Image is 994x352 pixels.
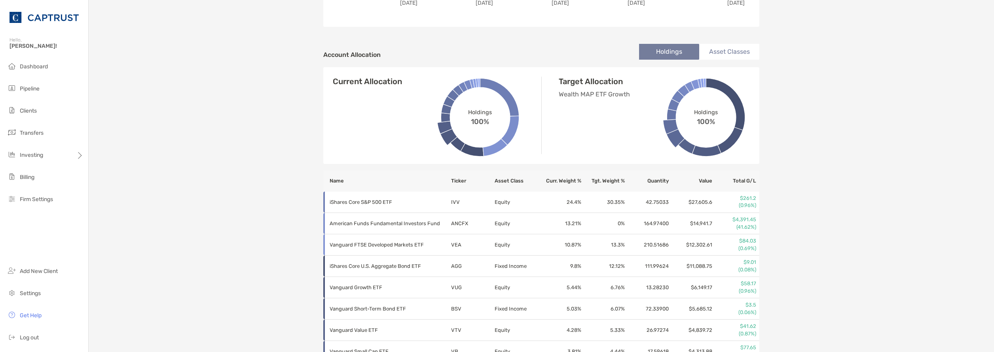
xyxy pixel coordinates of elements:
[713,288,756,295] p: (0.96%)
[669,320,713,341] td: $4,839.72
[639,44,699,60] li: Holdings
[538,256,581,277] td: 9.8 %
[582,213,625,234] td: 0 %
[20,196,53,203] span: Firm Settings
[330,197,440,207] p: iShares Core S&P 500 ETF
[451,234,494,256] td: VEA
[625,320,669,341] td: 26.97274
[713,195,756,202] p: $261.2
[494,213,538,234] td: Equity
[451,213,494,234] td: ANCFX
[669,298,713,320] td: $5,685.12
[20,174,34,181] span: Billing
[494,234,538,256] td: Equity
[20,85,40,92] span: Pipeline
[7,288,17,297] img: settings icon
[582,320,625,341] td: 5.33 %
[538,170,581,192] th: Curr. Weight %
[7,310,17,320] img: get-help icon
[669,192,713,213] td: $27,605.6
[20,63,48,70] span: Dashboard
[713,170,759,192] th: Total G/L
[669,256,713,277] td: $11,088.75
[538,298,581,320] td: 5.03 %
[582,192,625,213] td: 30.35 %
[7,83,17,93] img: pipeline icon
[333,77,402,86] h4: Current Allocation
[625,277,669,298] td: 13.28230
[494,192,538,213] td: Equity
[494,170,538,192] th: Asset Class
[323,170,451,192] th: Name
[494,277,538,298] td: Equity
[494,256,538,277] td: Fixed Income
[625,234,669,256] td: 210.51686
[713,323,756,330] p: $41.62
[582,277,625,298] td: 6.76 %
[7,266,17,275] img: add_new_client icon
[20,268,58,275] span: Add New Client
[451,170,494,192] th: Ticker
[7,172,17,181] img: billing icon
[713,301,756,309] p: $3.5
[625,170,669,192] th: Quantity
[582,234,625,256] td: 13.3 %
[713,245,756,252] p: (0.69%)
[713,259,756,266] p: $9.01
[7,128,17,137] img: transfers icon
[559,89,681,99] p: Wealth MAP ETF Growth
[330,218,440,228] p: American Funds Fundamental Investors Fund
[625,256,669,277] td: 111.99624
[330,325,440,335] p: Vanguard Value ETF
[538,213,581,234] td: 13.21 %
[713,266,756,273] p: (0.08%)
[582,256,625,277] td: 12.12 %
[713,330,756,337] p: (0.87%)
[7,150,17,159] img: investing icon
[330,282,440,292] p: Vanguard Growth ETF
[451,192,494,213] td: IVV
[713,309,756,316] p: (0.06%)
[20,152,43,158] span: Investing
[538,192,581,213] td: 24.4 %
[9,3,79,32] img: CAPTRUST Logo
[625,213,669,234] td: 164.97400
[9,43,83,49] span: [PERSON_NAME]!
[7,194,17,203] img: firm-settings icon
[20,130,44,136] span: Transfers
[713,280,756,287] p: $58.17
[468,109,491,115] span: Holdings
[20,312,42,319] span: Get Help
[538,320,581,341] td: 4.28 %
[471,115,489,126] span: 100%
[451,256,494,277] td: AGG
[323,51,381,58] h4: Account Allocation
[7,105,17,115] img: clients icon
[7,332,17,342] img: logout icon
[713,224,756,231] p: (41.62%)
[20,107,37,114] span: Clients
[582,298,625,320] td: 6.07 %
[7,61,17,71] img: dashboard icon
[20,334,39,341] span: Log out
[699,44,759,60] li: Asset Classes
[451,277,494,298] td: VUG
[669,234,713,256] td: $12,302.61
[625,192,669,213] td: 42.75033
[713,237,756,245] p: $84.03
[713,202,756,209] p: (0.96%)
[625,298,669,320] td: 72.33900
[494,320,538,341] td: Equity
[669,170,713,192] th: Value
[330,304,440,314] p: Vanguard Short-Term Bond ETF
[494,298,538,320] td: Fixed Income
[694,109,717,115] span: Holdings
[582,170,625,192] th: Tgt. Weight %
[330,261,440,271] p: iShares Core U.S. Aggregate Bond ETF
[538,277,581,298] td: 5.44 %
[451,298,494,320] td: BSV
[713,216,756,223] p: $4,391.45
[538,234,581,256] td: 10.87 %
[669,213,713,234] td: $14,941.7
[559,77,681,86] h4: Target Allocation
